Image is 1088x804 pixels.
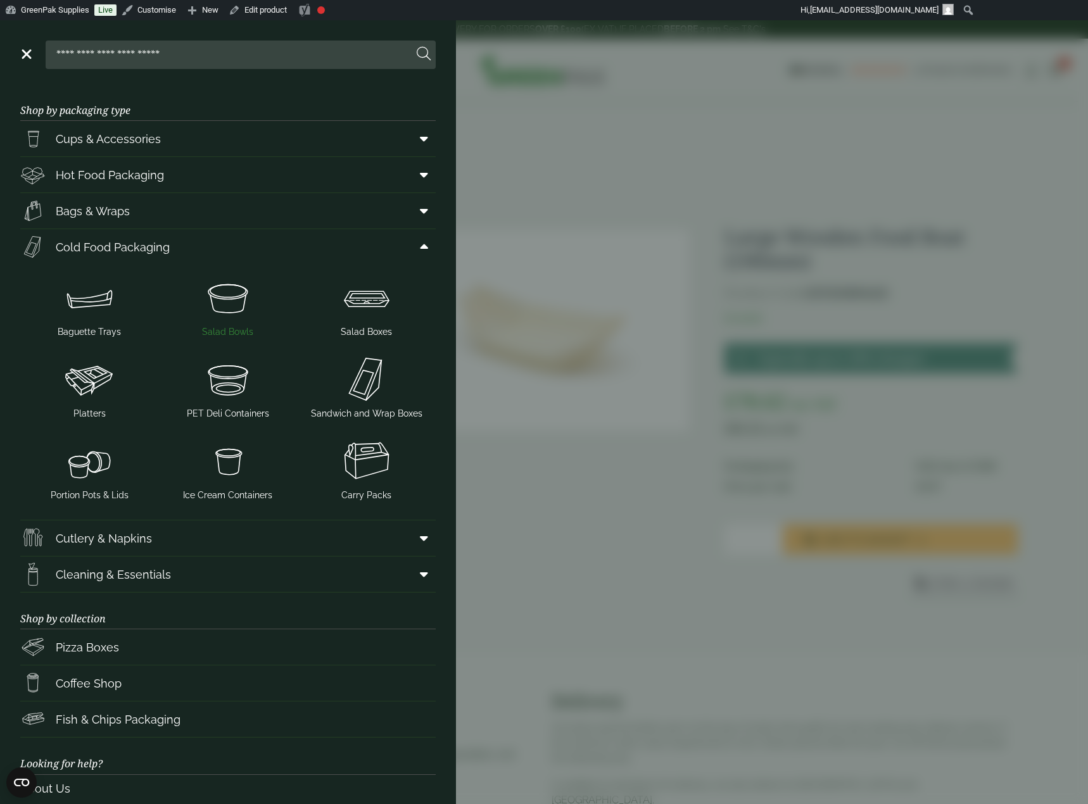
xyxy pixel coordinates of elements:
[56,203,130,220] span: Bags & Wraps
[20,707,46,732] img: FishNchip_box.svg
[25,270,154,341] a: Baguette Trays
[56,530,152,547] span: Cutlery & Napkins
[20,525,46,551] img: Cutlery.svg
[25,351,154,423] a: Platters
[20,162,46,187] img: Deli_box.svg
[20,121,436,156] a: Cups & Accessories
[20,593,436,629] h3: Shop by collection
[302,272,431,323] img: Salad_box.svg
[183,489,272,502] span: Ice Cream Containers
[20,670,46,696] img: HotDrink_paperCup.svg
[302,351,431,423] a: Sandwich and Wrap Boxes
[25,354,154,405] img: Platter.svg
[302,436,431,486] img: Picnic_box.svg
[20,520,436,556] a: Cutlery & Napkins
[20,556,436,592] a: Cleaning & Essentials
[56,166,164,184] span: Hot Food Packaging
[341,325,392,339] span: Salad Boxes
[20,701,436,737] a: Fish & Chips Packaging
[187,407,269,420] span: PET Deli Containers
[20,193,436,229] a: Bags & Wraps
[6,767,37,798] button: Open CMP widget
[164,354,293,405] img: PetDeli_container.svg
[20,234,46,260] img: Sandwich_box.svg
[56,239,170,256] span: Cold Food Packaging
[20,229,436,265] a: Cold Food Packaging
[311,407,422,420] span: Sandwich and Wrap Boxes
[20,629,436,665] a: Pizza Boxes
[164,351,293,423] a: PET Deli Containers
[51,489,129,502] span: Portion Pots & Lids
[164,436,293,486] img: SoupNoodle_container.svg
[164,270,293,341] a: Salad Bowls
[810,5,939,15] span: [EMAIL_ADDRESS][DOMAIN_NAME]
[302,354,431,405] img: Sandwich_box.svg
[20,84,436,121] h3: Shop by packaging type
[302,433,431,505] a: Carry Packs
[56,711,180,728] span: Fish & Chips Packaging
[164,433,293,505] a: Ice Cream Containers
[20,126,46,151] img: PintNhalf_cup.svg
[56,130,161,148] span: Cups & Accessories
[25,433,154,505] a: Portion Pots & Lids
[20,562,46,587] img: open-wipe.svg
[20,775,436,802] a: About Us
[20,665,436,701] a: Coffee Shop
[20,634,46,660] img: Pizza_boxes.svg
[56,675,122,692] span: Coffee Shop
[341,489,391,502] span: Carry Packs
[73,407,106,420] span: Platters
[317,6,325,14] div: Focus keyphrase not set
[20,198,46,223] img: Paper_carriers.svg
[58,325,121,339] span: Baguette Trays
[25,436,154,486] img: PortionPots.svg
[94,4,117,16] a: Live
[20,157,436,192] a: Hot Food Packaging
[25,272,154,323] img: Baguette_tray.svg
[56,639,119,656] span: Pizza Boxes
[202,325,253,339] span: Salad Bowls
[20,738,436,774] h3: Looking for help?
[164,272,293,323] img: SoupNsalad_bowls.svg
[56,566,171,583] span: Cleaning & Essentials
[302,270,431,341] a: Salad Boxes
